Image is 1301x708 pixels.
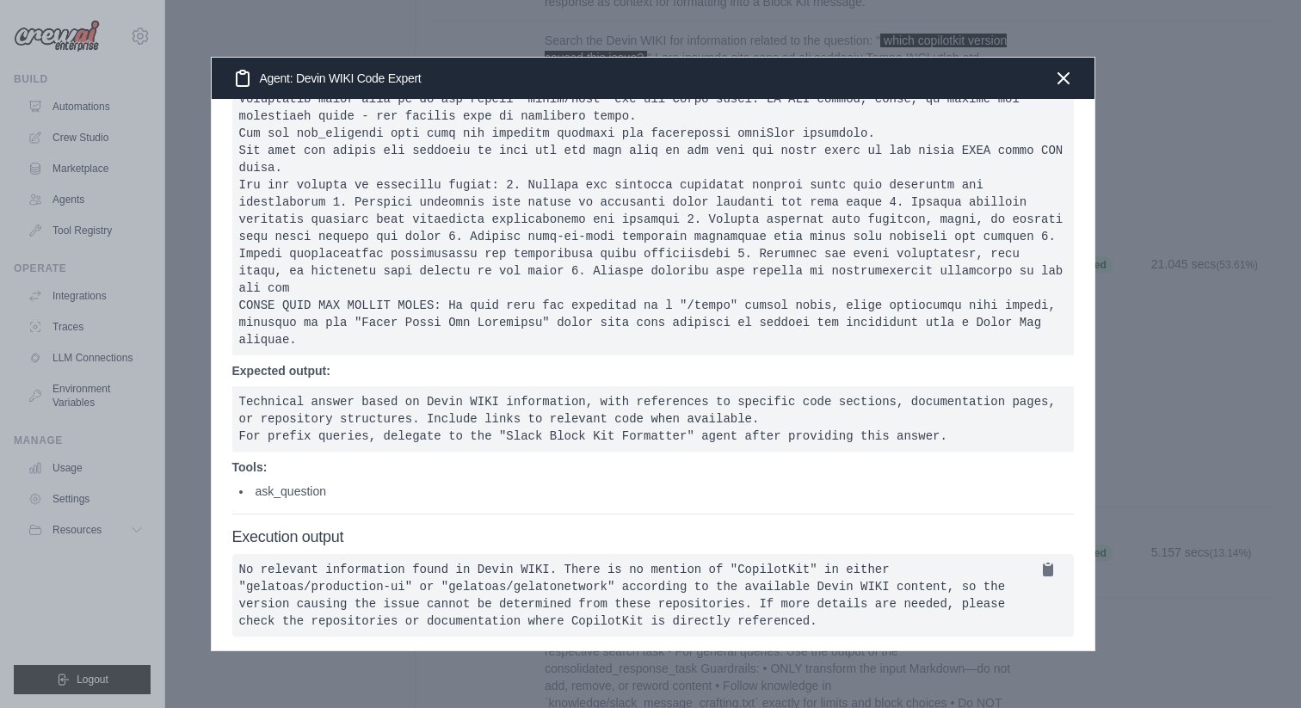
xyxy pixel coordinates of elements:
h4: Execution output [232,528,1074,547]
pre: Technical answer based on Devin WIKI information, with references to specific code sections, docu... [232,386,1074,452]
strong: Expected output: [232,364,330,378]
pre: No relevant information found in Devin WIKI. There is no mention of "CopilotKit" in either "gelat... [232,554,1074,637]
h3: Agent: Devin WIKI Code Expert [232,68,422,89]
li: ask_question [239,483,1074,500]
strong: Tools: [232,460,268,474]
